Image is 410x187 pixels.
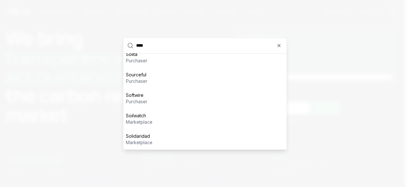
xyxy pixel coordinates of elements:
[126,71,147,78] p: Sourceful
[126,98,147,105] p: purchaser
[126,51,147,57] p: Solita
[126,57,147,64] p: purchaser
[126,92,147,98] p: Softwire
[126,119,152,125] p: marketplace
[126,78,147,84] p: purchaser
[126,133,152,139] p: Solidaridad
[126,139,152,145] p: marketplace
[126,112,152,119] p: Soilwatch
